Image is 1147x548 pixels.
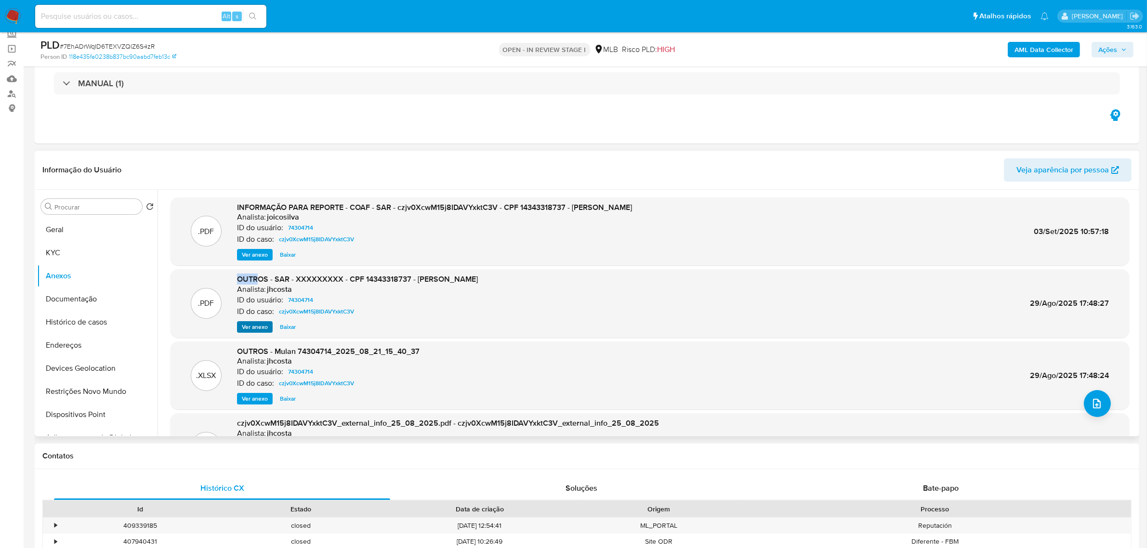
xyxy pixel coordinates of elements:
div: 409339185 [60,518,220,534]
button: Restrições Novo Mundo [37,380,158,403]
span: 29/Ago/2025 17:48:27 [1030,298,1109,309]
span: 74304714 [288,366,313,378]
a: Sair [1130,11,1140,21]
button: Baixar [275,393,301,404]
button: Retornar ao pedido padrão [146,203,154,213]
b: Person ID [40,52,67,61]
button: Anexos [37,264,158,287]
p: Analista: [237,356,266,366]
div: ML_PORTAL [579,518,739,534]
h1: Informação do Usuário [42,165,121,175]
button: Ver anexo [237,321,273,333]
span: Bate-papo [923,483,959,494]
p: ID do caso: [237,235,274,244]
button: Dispositivos Point [37,403,158,426]
h1: Contatos [42,451,1132,461]
span: Baixar [280,322,296,332]
span: czjv0XcwM15j8IDAVYxktC3V [279,378,354,389]
button: Documentação [37,287,158,311]
a: czjv0XcwM15j8IDAVYxktC3V [275,306,358,317]
button: Ações [1092,42,1134,57]
span: Risco PLD: [622,44,675,55]
div: Origem [585,504,732,514]
button: Ver anexo [237,393,273,404]
span: Atalhos rápidos [979,11,1031,21]
p: ID do usuário: [237,223,283,233]
p: jhonata.costa@mercadolivre.com [1072,12,1126,21]
div: Estado [227,504,374,514]
span: Baixar [280,394,296,404]
button: upload-file [1084,390,1111,417]
p: Analista: [237,212,266,222]
div: • [54,521,57,530]
span: Soluções [566,483,597,494]
span: czjv0XcwM15j8IDAVYxktC3V [279,234,354,245]
div: Processo [746,504,1124,514]
h6: jhcosta [267,429,292,438]
span: czjv0XcwM15j8IDAVYxktC3V_external_info_25_08_2025.pdf - czjv0XcwM15j8IDAVYxktC3V_external_info_25... [237,418,659,429]
p: ID do usuário: [237,295,283,305]
button: Baixar [275,321,301,333]
button: Histórico de casos [37,311,158,334]
div: Id [66,504,213,514]
button: KYC [37,241,158,264]
div: MANUAL (1) [54,72,1120,94]
div: MLB [594,44,619,55]
span: Baixar [280,250,296,260]
a: 74304714 [284,366,317,378]
a: 74304714 [284,222,317,234]
a: czjv0XcwM15j8IDAVYxktC3V [275,234,358,245]
div: Reputación [739,518,1131,534]
span: czjv0XcwM15j8IDAVYxktC3V [279,306,354,317]
h3: MANUAL (1) [78,78,124,89]
p: OPEN - IN REVIEW STAGE I [499,43,590,56]
span: INFORMAÇÃO PARA REPORTE - COAF - SAR - czjv0XcwM15j8IDAVYxktC3V - CPF 14343318737 - [PERSON_NAME] [237,202,632,213]
div: closed [220,518,381,534]
span: # 7EhADrWqID6TEXVZQlZ6S4zR [60,41,155,51]
b: AML Data Collector [1015,42,1073,57]
div: [DATE] 12:54:41 [381,518,579,534]
span: OUTROS - Mulan 74304714_2025_08_21_15_40_37 [237,346,420,357]
input: Procurar [54,203,138,211]
span: Veja aparência por pessoa [1016,158,1109,182]
p: ID do caso: [237,307,274,316]
a: 118e435fa0238b837bc90aabd7feb13c [69,52,176,61]
p: ID do usuário: [237,367,283,377]
span: HIGH [658,44,675,55]
span: 29/Ago/2025 17:48:24 [1030,370,1109,381]
p: .XLSX [197,370,216,381]
h6: jhcosta [267,356,292,366]
button: Veja aparência por pessoa [1004,158,1132,182]
button: Ver anexo [237,249,273,261]
div: • [54,537,57,546]
span: Ver anexo [242,322,268,332]
a: czjv0XcwM15j8IDAVYxktC3V [275,378,358,389]
a: Notificações [1041,12,1049,20]
span: OUTROS - SAR - XXXXXXXXX - CPF 14343318737 - [PERSON_NAME] [237,274,478,285]
button: Geral [37,218,158,241]
button: AML Data Collector [1008,42,1080,57]
span: s [236,12,238,21]
span: Ações [1098,42,1117,57]
button: Adiantamentos de Dinheiro [37,426,158,449]
p: .PDF [198,226,214,237]
button: search-icon [243,10,263,23]
p: ID do caso: [237,378,274,388]
span: Ver anexo [242,394,268,404]
p: .PDF [198,298,214,309]
span: Histórico CX [200,483,244,494]
span: 3.163.0 [1127,23,1142,30]
b: PLD [40,37,60,52]
button: Baixar [275,249,301,261]
span: 74304714 [288,222,313,234]
p: Analista: [237,285,266,294]
p: Analista: [237,429,266,438]
a: 74304714 [284,294,317,306]
span: Ver anexo [242,250,268,260]
span: 03/Set/2025 10:57:18 [1034,226,1109,237]
button: Devices Geolocation [37,357,158,380]
div: Data de criação [388,504,572,514]
h6: joicosilva [267,212,299,222]
button: Endereços [37,334,158,357]
input: Pesquise usuários ou casos... [35,10,266,23]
